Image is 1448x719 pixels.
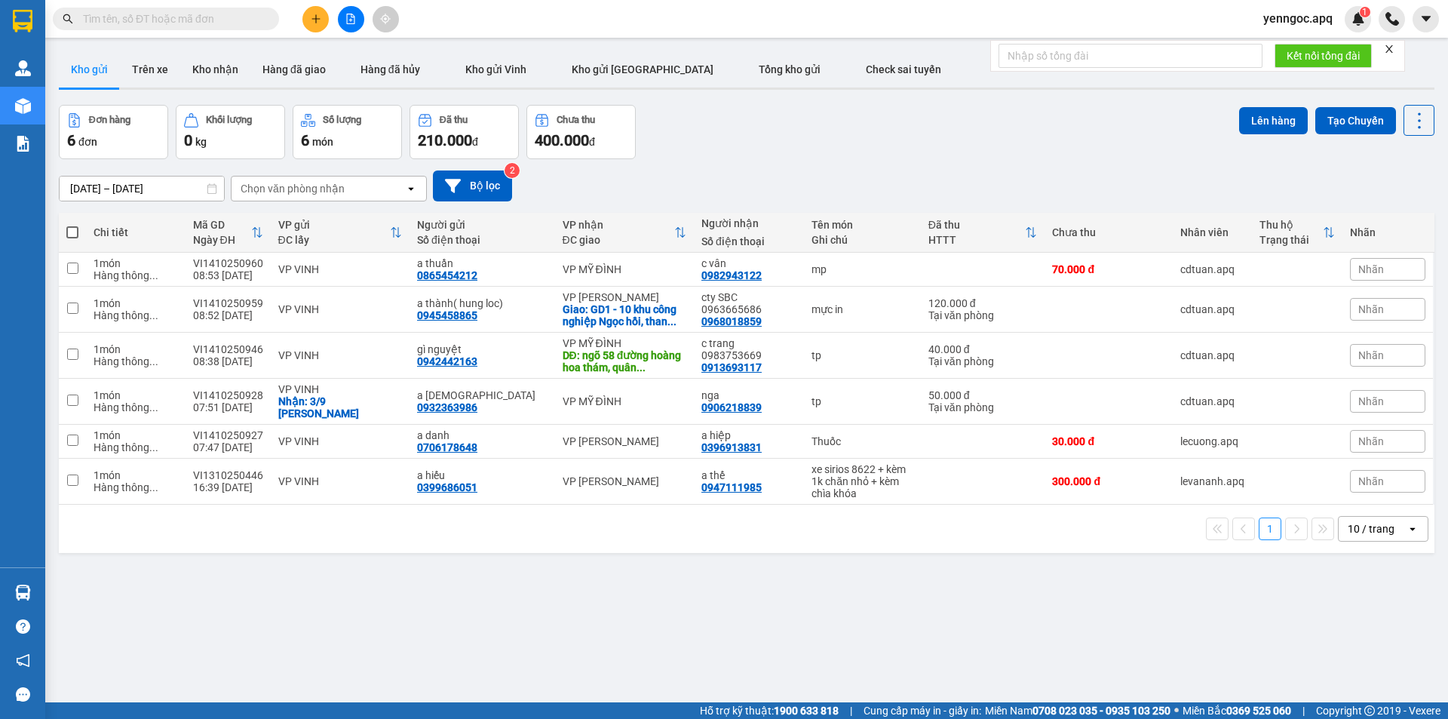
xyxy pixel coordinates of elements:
[701,315,762,327] div: 0968018859
[1348,521,1394,536] div: 10 / trang
[535,131,589,149] span: 400.000
[850,702,852,719] span: |
[63,14,73,24] span: search
[1259,234,1323,246] div: Trạng thái
[417,401,477,413] div: 0932363986
[417,429,547,441] div: a danh
[1407,523,1419,535] svg: open
[589,136,595,148] span: đ
[563,337,687,349] div: VP MỸ ĐÌNH
[184,131,192,149] span: 0
[60,177,224,201] input: Select a date range.
[278,219,391,231] div: VP gửi
[701,269,762,281] div: 0982943122
[928,389,1038,401] div: 50.000 đ
[94,257,177,269] div: 1 món
[563,475,687,487] div: VP [PERSON_NAME]
[928,401,1038,413] div: Tại văn phòng
[15,98,31,114] img: warehouse-icon
[417,309,477,321] div: 0945458865
[701,481,762,493] div: 0947111985
[94,297,177,309] div: 1 món
[271,213,410,253] th: Toggle SortBy
[701,291,796,315] div: cty SBC 0963665686
[811,263,913,275] div: mp
[323,115,361,125] div: Số lượng
[94,309,177,321] div: Hàng thông thường
[1183,702,1291,719] span: Miền Bắc
[563,435,687,447] div: VP [PERSON_NAME]
[563,303,687,327] div: Giao: GD1 - 10 khu công nghiệp Ngọc hồi, thanh trì, hà nội
[345,14,356,24] span: file-add
[193,269,263,281] div: 08:53 [DATE]
[811,234,913,246] div: Ghi chú
[338,6,364,32] button: file-add
[417,257,547,269] div: a thuần
[563,291,687,303] div: VP [PERSON_NAME]
[373,6,399,32] button: aim
[16,687,30,702] span: message
[701,257,796,269] div: c vân
[193,481,263,493] div: 16:39 [DATE]
[1180,349,1244,361] div: cdtuan.apq
[16,653,30,668] span: notification
[311,14,321,24] span: plus
[94,389,177,401] div: 1 món
[928,297,1038,309] div: 120.000 đ
[1252,213,1342,253] th: Toggle SortBy
[864,702,981,719] span: Cung cấp máy in - giấy in:
[193,469,263,481] div: VI1310250446
[405,183,417,195] svg: open
[1287,48,1360,64] span: Kết nối tổng đài
[278,263,403,275] div: VP VINH
[701,361,762,373] div: 0913693117
[193,429,263,441] div: VI1410250927
[1384,44,1394,54] span: close
[94,441,177,453] div: Hàng thông thường
[1259,518,1281,540] button: 1
[1275,44,1372,68] button: Kết nối tổng đài
[1251,9,1345,28] span: yenngoc.apq
[417,389,547,401] div: a thánh
[701,235,796,247] div: Số điện thoại
[1358,263,1384,275] span: Nhãn
[94,343,177,355] div: 1 món
[13,10,32,32] img: logo-vxr
[555,213,695,253] th: Toggle SortBy
[278,435,403,447] div: VP VINH
[186,213,271,253] th: Toggle SortBy
[278,395,403,419] div: Nhận: 3/9 phạm kinh vỹ
[563,219,675,231] div: VP nhận
[811,435,913,447] div: Thuốc
[417,234,547,246] div: Số điện thoại
[1052,475,1165,487] div: 300.000 đ
[563,395,687,407] div: VP MỸ ĐÌNH
[1419,12,1433,26] span: caret-down
[1174,708,1179,714] span: ⚪️
[89,115,130,125] div: Đơn hàng
[811,395,913,407] div: tp
[701,337,796,361] div: c trang 0983753669
[193,257,263,269] div: VI1410250960
[176,105,285,159] button: Khối lượng0kg
[193,389,263,401] div: VI1410250928
[302,6,329,32] button: plus
[293,105,402,159] button: Số lượng6món
[193,297,263,309] div: VI1410250959
[193,355,263,367] div: 08:38 [DATE]
[1413,6,1439,32] button: caret-down
[811,349,913,361] div: tp
[94,429,177,441] div: 1 món
[1180,303,1244,315] div: cdtuan.apq
[563,263,687,275] div: VP MỸ ĐÌNH
[928,234,1026,246] div: HTTT
[1362,7,1367,17] span: 1
[701,401,762,413] div: 0906218839
[1360,7,1370,17] sup: 1
[193,309,263,321] div: 08:52 [DATE]
[928,309,1038,321] div: Tại văn phòng
[1302,702,1305,719] span: |
[1358,349,1384,361] span: Nhãn
[1180,263,1244,275] div: cdtuan.apq
[759,63,821,75] span: Tổng kho gửi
